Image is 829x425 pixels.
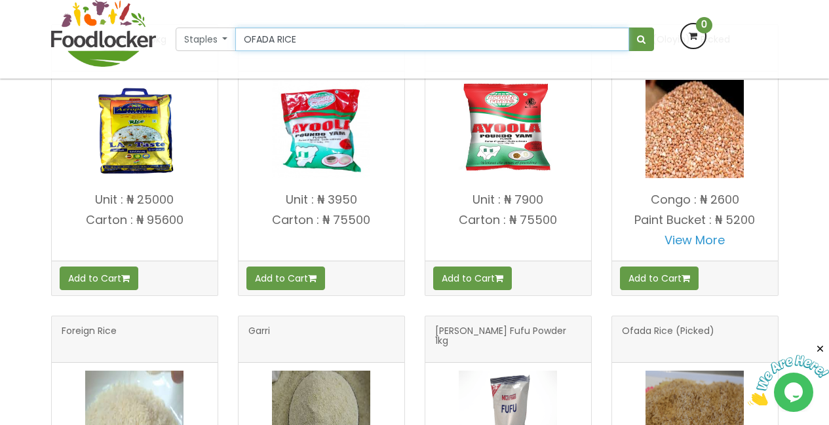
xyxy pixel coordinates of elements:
p: Carton : ₦ 75500 [239,213,404,227]
button: Add to Cart [620,267,699,290]
i: Add to cart [121,274,130,283]
button: Add to Cart [433,267,512,290]
iframe: chat widget [748,343,829,405]
img: Beans (Oloyin) - Picked [646,80,744,178]
button: Add to Cart [60,267,138,290]
img: Ayoola Poundo Yam 1.8kg [459,80,557,178]
i: Add to cart [495,274,503,283]
p: Unit : ₦ 3950 [239,193,404,206]
span: Foreign Rice [62,326,117,352]
p: Congo : ₦ 2600 [612,193,778,206]
span: Ofada Rice (Picked) [622,326,714,352]
button: Staples [176,28,237,51]
p: Unit : ₦ 7900 [425,193,591,206]
p: Paint Bucket : ₦ 5200 [612,213,778,227]
p: Carton : ₦ 75500 [425,213,591,227]
img: Aeroplane Basmati 5kg [85,80,183,178]
span: 0 [696,17,712,33]
span: Garri [248,326,270,352]
img: Ayoola Poundo Yam 0.9kg [272,80,370,178]
p: Unit : ₦ 25000 [52,193,218,206]
button: Add to Cart [246,267,325,290]
input: Search our variety of products [235,28,628,51]
i: Add to cart [308,274,317,283]
a: View More [665,232,725,248]
p: Carton : ₦ 95600 [52,213,218,227]
span: [PERSON_NAME] Fufu Powder 1kg [435,326,581,352]
i: Add to cart [682,274,690,283]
